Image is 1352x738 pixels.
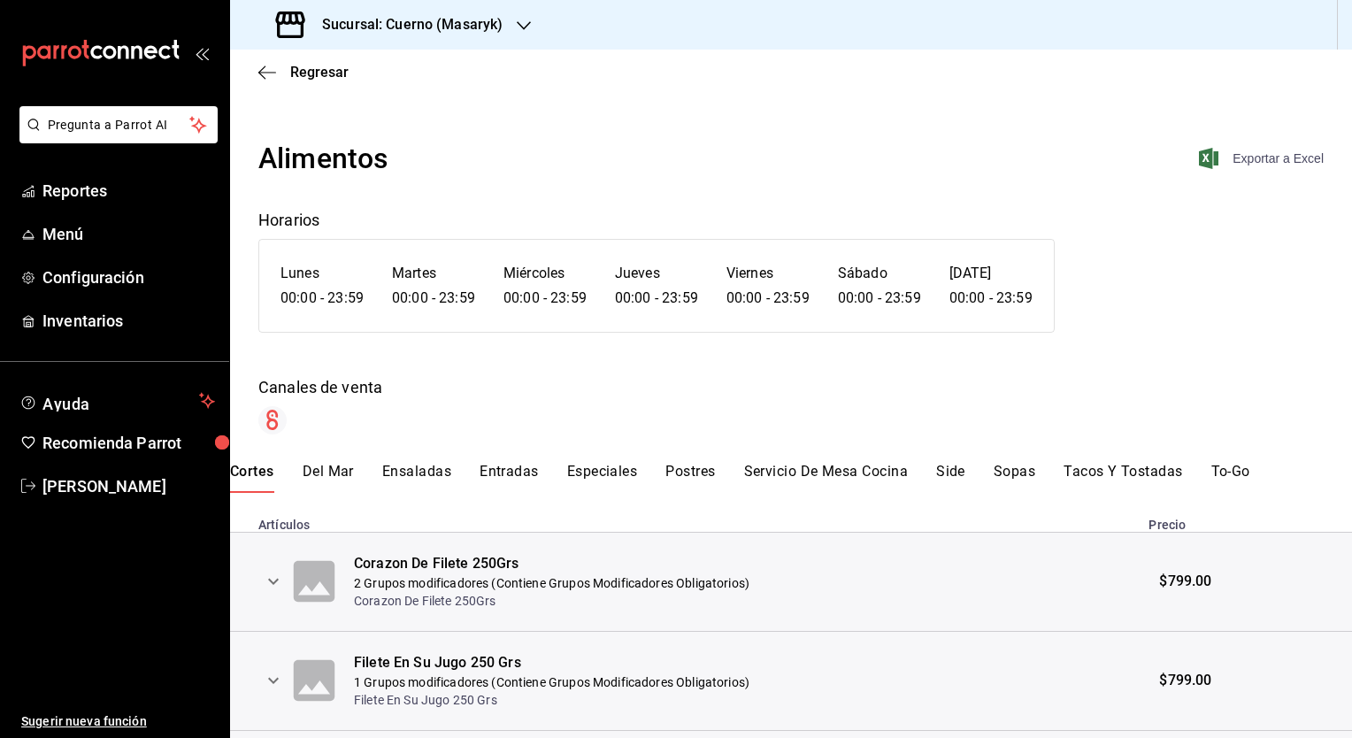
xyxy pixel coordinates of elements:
h6: Lunes [280,261,364,286]
h6: Viernes [726,261,810,286]
button: Ensaladas [382,463,451,493]
h6: Miércoles [503,261,587,286]
button: Del Mar [303,463,354,493]
span: $799.00 [1159,671,1211,691]
div: Filete En Su Jugo 250 Grs [354,653,749,673]
span: Recomienda Parrot [42,431,215,455]
button: Sopas [994,463,1035,493]
h6: Jueves [615,261,698,286]
button: Tacos Y Tostadas [1064,463,1182,493]
p: 1 Grupos modificadores (Contiene Grupos Modificadores Obligatorios) [354,673,749,691]
a: Pregunta a Parrot AI [12,128,218,147]
div: Corazon De Filete 250Grs [354,554,749,574]
div: Alimentos [258,137,388,180]
h6: Martes [392,261,475,286]
span: Sugerir nueva función [21,712,215,731]
span: Reportes [42,179,215,203]
span: Pregunta a Parrot AI [48,116,190,135]
button: Postres [665,463,715,493]
h6: 00:00 - 23:59 [949,286,1033,311]
span: Ayuda [42,390,192,411]
p: Corazon De Filete 250Grs [354,592,749,610]
button: To-Go [1211,463,1250,493]
p: Filete En Su Jugo 250 Grs [354,691,749,709]
th: Precio [1138,507,1352,533]
button: Servicio De Mesa Cocina [744,463,909,493]
span: Menú [42,222,215,246]
div: scrollable menu categories [230,463,1352,493]
button: Pregunta a Parrot AI [19,106,218,143]
div: Canales de venta [258,375,1324,399]
button: Side [936,463,965,493]
span: Inventarios [42,309,215,333]
h6: 00:00 - 23:59 [392,286,475,311]
h6: 00:00 - 23:59 [503,286,587,311]
span: Configuración [42,265,215,289]
button: Especiales [567,463,638,493]
button: Exportar a Excel [1202,148,1324,169]
span: [PERSON_NAME] [42,474,215,498]
h6: 00:00 - 23:59 [615,286,698,311]
button: Cortes [230,463,274,493]
h3: Sucursal: Cuerno (Masaryk) [308,14,503,35]
button: expand row [258,566,288,596]
span: $799.00 [1159,572,1211,592]
p: 2 Grupos modificadores (Contiene Grupos Modificadores Obligatorios) [354,574,749,592]
h6: 00:00 - 23:59 [280,286,364,311]
span: Regresar [290,64,349,81]
h6: 00:00 - 23:59 [838,286,921,311]
button: open_drawer_menu [195,46,209,60]
h6: Sábado [838,261,921,286]
h6: [DATE] [949,261,1033,286]
div: Horarios [258,208,1324,232]
button: expand row [258,665,288,696]
th: Artículos [230,507,1138,533]
button: Regresar [258,64,349,81]
button: Entradas [480,463,539,493]
h6: 00:00 - 23:59 [726,286,810,311]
